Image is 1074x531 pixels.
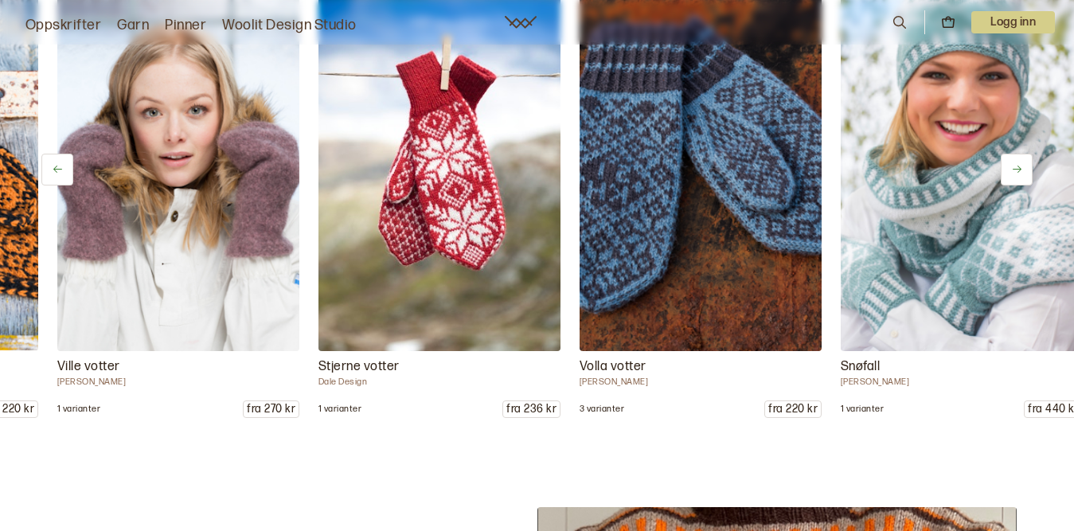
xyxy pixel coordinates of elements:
[318,377,560,388] p: Dale Design
[57,377,299,388] p: [PERSON_NAME]
[57,404,100,415] p: 1 varianter
[580,377,822,388] p: [PERSON_NAME]
[503,401,560,417] p: fra 236 kr
[580,404,624,415] p: 3 varianter
[765,401,821,417] p: fra 220 kr
[165,14,206,37] a: Pinner
[318,404,361,415] p: 1 varianter
[57,357,299,377] p: Ville votter
[117,14,149,37] a: Garn
[222,14,357,37] a: Woolit Design Studio
[505,16,537,29] a: Woolit
[971,11,1055,33] button: User dropdown
[244,401,299,417] p: fra 270 kr
[580,357,822,377] p: Volla votter
[318,357,560,377] p: Stjerne votter
[971,11,1055,33] p: Logg inn
[25,14,101,37] a: Oppskrifter
[841,404,884,415] p: 1 varianter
